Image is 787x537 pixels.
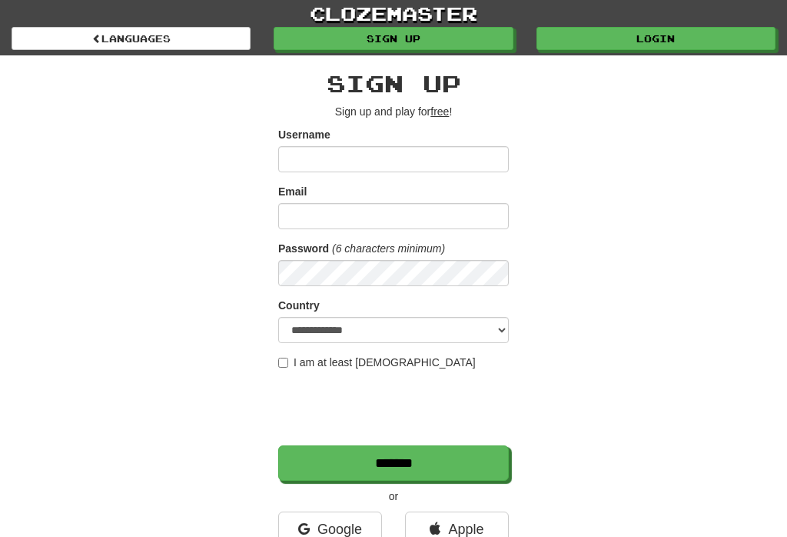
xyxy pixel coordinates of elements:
[278,358,288,368] input: I am at least [DEMOGRAPHIC_DATA]
[536,27,775,50] a: Login
[12,27,251,50] a: Languages
[430,105,449,118] u: free
[278,127,330,142] label: Username
[278,71,509,96] h2: Sign up
[278,355,476,370] label: I am at least [DEMOGRAPHIC_DATA]
[332,242,445,255] em: (6 characters minimum)
[274,27,513,50] a: Sign up
[278,298,320,313] label: Country
[278,104,509,119] p: Sign up and play for !
[278,378,512,438] iframe: reCAPTCHA
[278,184,307,199] label: Email
[278,489,509,504] p: or
[278,241,329,256] label: Password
